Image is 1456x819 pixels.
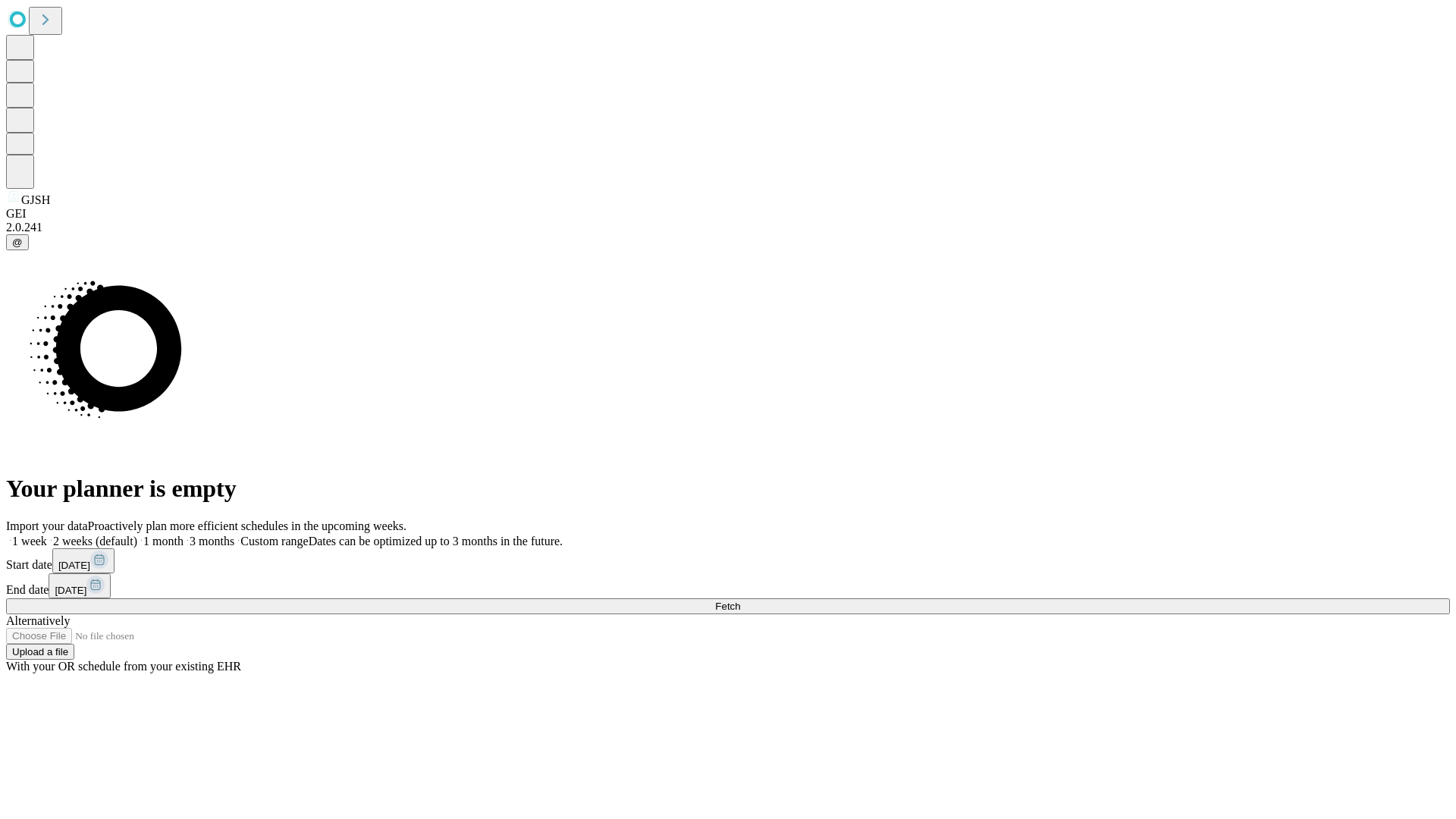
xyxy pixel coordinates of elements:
button: [DATE] [49,573,111,598]
button: Fetch [6,598,1450,614]
span: [DATE] [55,585,86,596]
span: 1 month [143,535,184,548]
span: Proactively plan more efficient schedules in the upcoming weeks. [88,519,406,532]
span: Import your data [6,519,88,532]
span: 2 weeks (default) [53,535,137,548]
span: [DATE] [58,560,90,571]
span: 1 week [12,535,47,548]
span: Fetch [715,601,740,612]
div: 2.0.241 [6,221,1450,234]
button: Upload a file [6,644,74,660]
button: @ [6,234,29,250]
div: GEI [6,207,1450,221]
span: Dates can be optimized up to 3 months in the future. [309,535,563,548]
h1: Your planner is empty [6,475,1450,503]
span: @ [12,237,23,248]
span: GJSH [21,193,50,206]
span: 3 months [190,535,234,548]
span: Custom range [240,535,308,548]
span: With your OR schedule from your existing EHR [6,660,241,673]
span: Alternatively [6,614,70,627]
button: [DATE] [52,548,115,573]
div: Start date [6,548,1450,573]
div: End date [6,573,1450,598]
